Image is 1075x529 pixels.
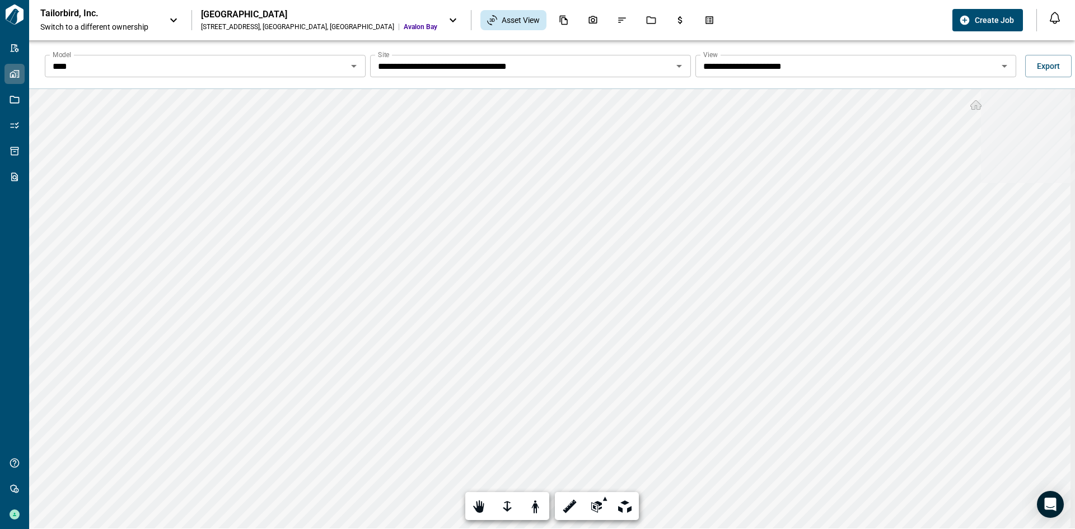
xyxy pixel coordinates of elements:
[669,11,692,30] div: Budgets
[952,9,1023,31] button: Create Job
[1046,9,1064,27] button: Open notification feed
[502,15,540,26] span: Asset View
[201,22,394,31] div: [STREET_ADDRESS] , [GEOGRAPHIC_DATA] , [GEOGRAPHIC_DATA]
[610,11,634,30] div: Issues & Info
[1037,60,1060,72] span: Export
[703,50,718,59] label: View
[53,50,71,59] label: Model
[480,10,546,30] div: Asset View
[346,58,362,74] button: Open
[581,11,605,30] div: Photos
[639,11,663,30] div: Jobs
[40,21,158,32] span: Switch to a different ownership
[1037,491,1064,518] div: Open Intercom Messenger
[997,58,1012,74] button: Open
[671,58,687,74] button: Open
[201,9,437,20] div: [GEOGRAPHIC_DATA]
[698,11,721,30] div: Takeoff Center
[552,11,576,30] div: Documents
[378,50,389,59] label: Site
[975,15,1014,26] span: Create Job
[404,22,437,31] span: Avalon Bay
[40,8,141,19] p: Tailorbird, Inc.
[1025,55,1072,77] button: Export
